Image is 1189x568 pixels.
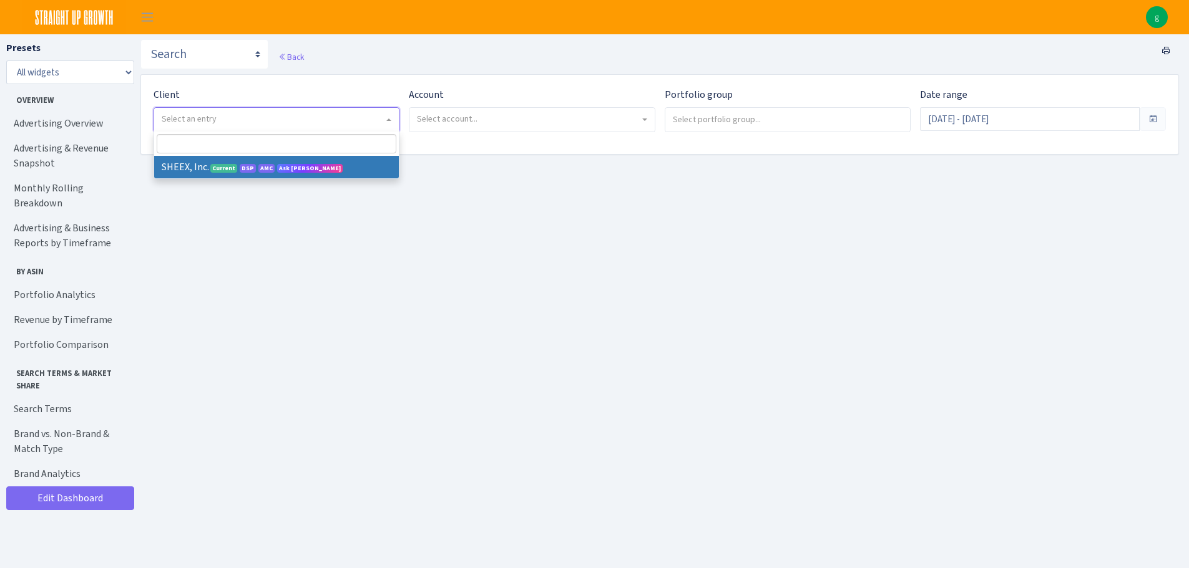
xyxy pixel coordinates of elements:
[210,164,237,173] span: Current
[417,113,477,125] span: Select account...
[7,89,130,106] span: Overview
[6,421,131,461] a: Brand vs. Non-Brand & Match Type
[665,108,910,130] input: Select portfolio group...
[162,113,217,125] span: Select an entry
[6,332,131,357] a: Portfolio Comparison
[6,461,131,486] a: Brand Analytics
[154,156,399,178] li: SHEEX, Inc.
[132,7,163,27] button: Toggle navigation
[6,397,131,421] a: Search Terms
[920,87,967,102] label: Date range
[6,216,131,256] a: Advertising & Business Reports by Timeframe
[6,41,41,55] label: Presets
[277,164,343,173] span: Ask [PERSON_NAME]
[258,164,275,173] span: Amazon Marketing Cloud
[6,176,131,216] a: Monthly Rolling Breakdown
[409,87,444,102] label: Account
[6,136,131,176] a: Advertising & Revenue Snapshot
[240,164,256,173] span: DSP
[7,261,130,277] span: By ASIN
[278,51,304,62] a: Back
[1146,6,1168,28] img: gjoyce
[6,307,131,332] a: Revenue by Timeframe
[6,486,134,510] a: Edit Dashboard
[665,87,733,102] label: Portfolio group
[6,282,131,307] a: Portfolio Analytics
[279,164,341,172] span: SUG AI Assistant
[154,87,180,102] label: Client
[1146,6,1168,28] a: g
[7,362,130,391] span: Search Terms & Market Share
[6,111,131,136] a: Advertising Overview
